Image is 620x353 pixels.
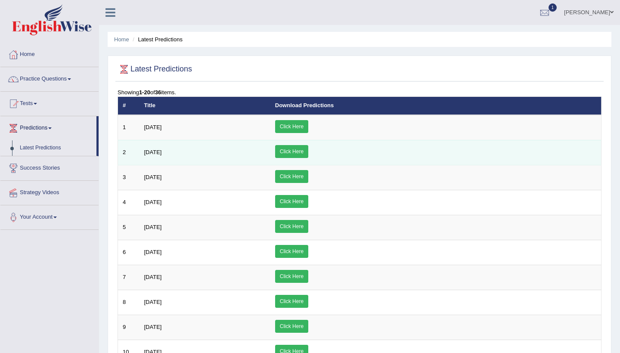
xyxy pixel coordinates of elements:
[0,181,99,202] a: Strategy Videos
[139,89,150,96] b: 1-20
[275,120,308,133] a: Click Here
[118,215,139,240] td: 5
[144,324,162,330] span: [DATE]
[275,195,308,208] a: Click Here
[549,3,557,12] span: 1
[0,92,99,113] a: Tests
[275,170,308,183] a: Click Here
[275,245,308,258] a: Click Here
[155,89,161,96] b: 36
[118,140,139,165] td: 2
[16,140,96,156] a: Latest Predictions
[118,240,139,265] td: 6
[275,320,308,333] a: Click Here
[118,265,139,290] td: 7
[0,43,99,64] a: Home
[114,36,129,43] a: Home
[144,124,162,130] span: [DATE]
[144,174,162,180] span: [DATE]
[118,88,601,96] div: Showing of items.
[118,115,139,140] td: 1
[275,295,308,308] a: Click Here
[118,315,139,340] td: 9
[118,190,139,215] td: 4
[118,97,139,115] th: #
[275,145,308,158] a: Click Here
[144,249,162,255] span: [DATE]
[0,116,96,138] a: Predictions
[0,67,99,89] a: Practice Questions
[144,149,162,155] span: [DATE]
[270,97,601,115] th: Download Predictions
[144,274,162,280] span: [DATE]
[130,35,183,43] li: Latest Predictions
[144,224,162,230] span: [DATE]
[0,156,99,178] a: Success Stories
[275,220,308,233] a: Click Here
[144,199,162,205] span: [DATE]
[118,63,192,76] h2: Latest Predictions
[139,97,270,115] th: Title
[118,290,139,315] td: 8
[118,165,139,190] td: 3
[275,270,308,283] a: Click Here
[0,205,99,227] a: Your Account
[144,299,162,305] span: [DATE]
